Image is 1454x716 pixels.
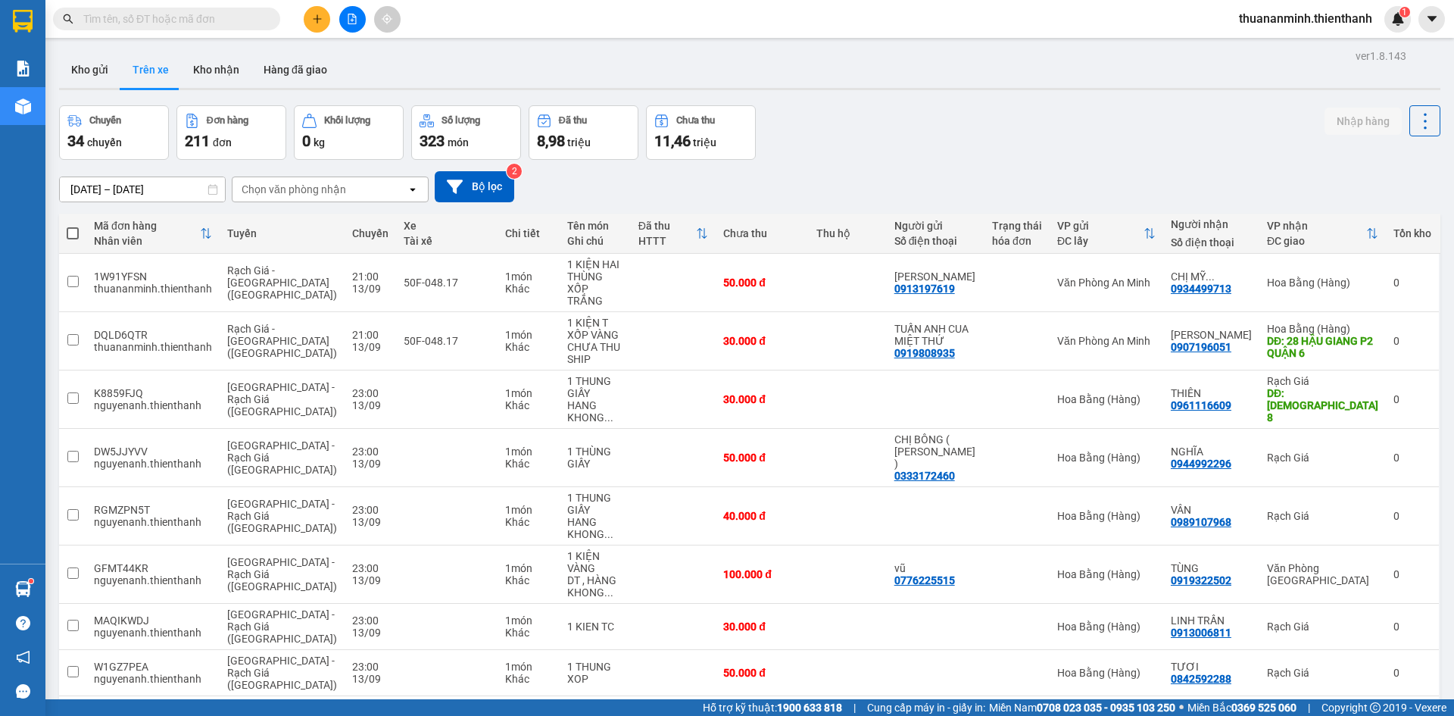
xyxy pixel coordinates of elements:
[505,270,553,283] div: 1 món
[352,562,388,574] div: 23:00
[816,227,879,239] div: Thu hộ
[1267,220,1366,232] div: VP nhận
[16,684,30,699] span: message
[94,673,212,685] div: nguyenanh.thienthanh
[404,220,490,232] div: Xe
[176,105,286,160] button: Đơn hàng211đơn
[339,6,366,33] button: file-add
[1171,329,1252,341] div: MINH KHÔI
[227,556,337,592] span: [GEOGRAPHIC_DATA] - Rạch Giá ([GEOGRAPHIC_DATA])
[227,655,337,691] span: [GEOGRAPHIC_DATA] - Rạch Giá ([GEOGRAPHIC_DATA])
[94,399,212,411] div: nguyenanh.thienthanh
[120,52,181,88] button: Trên xe
[404,277,490,289] div: 50F-048.17
[567,550,622,574] div: 1 KIỆN VÀNG
[1425,12,1439,26] span: caret-down
[1267,387,1378,424] div: DĐ: KINH 4 KINH 8
[1399,7,1410,17] sup: 1
[1057,510,1156,522] div: Hoa Bằng (Hàng)
[94,220,200,232] div: Mã đơn hàng
[15,581,31,597] img: warehouse-icon
[867,699,985,716] span: Cung cấp máy in - giấy in:
[1171,458,1231,470] div: 0944992296
[1206,270,1215,283] span: ...
[352,673,388,685] div: 13/09
[638,220,697,232] div: Đã thu
[894,323,977,347] div: TUẤN ANH CUA MIỆT THỨ
[352,458,388,470] div: 13/09
[505,627,553,639] div: Khác
[1267,323,1378,335] div: Hoa Bằng (Hàng)
[1391,12,1405,26] img: icon-new-feature
[352,504,388,516] div: 23:00
[1057,235,1144,247] div: ĐC lấy
[1171,236,1252,249] div: Số điện thoại
[294,105,404,160] button: Khối lượng0kg
[1057,452,1156,464] div: Hoa Bằng (Hàng)
[352,270,388,283] div: 21:00
[1037,702,1175,714] strong: 0708 023 035 - 0935 103 250
[894,283,955,295] div: 0913197619
[435,171,514,202] button: Bộ lọc
[723,621,800,633] div: 30.000 đ
[723,227,800,239] div: Chưa thu
[185,132,210,150] span: 211
[352,399,388,411] div: 13/09
[94,235,200,247] div: Nhân viên
[312,14,323,24] span: plus
[567,220,622,232] div: Tên món
[59,52,120,88] button: Kho gửi
[1393,227,1431,239] div: Tồn kho
[1057,568,1156,580] div: Hoa Bằng (Hàng)
[1308,699,1310,716] span: |
[646,105,756,160] button: Chưa thu11,46 triệu
[1267,562,1378,586] div: Văn Phòng [GEOGRAPHIC_DATA]
[631,214,716,254] th: Toggle SortBy
[505,614,553,627] div: 1 món
[1057,621,1156,633] div: Hoa Bằng (Hàng)
[1187,699,1296,716] span: Miền Bắc
[1325,108,1402,135] button: Nhập hàng
[567,258,622,307] div: 1 KIỆN HAI THÙNG XỐP TRẮNG
[407,183,419,195] svg: open
[94,341,212,353] div: thuananminh.thienthanh
[723,452,800,464] div: 50.000 đ
[304,6,330,33] button: plus
[94,387,212,399] div: K8859FJQ
[352,574,388,586] div: 13/09
[507,164,522,179] sup: 2
[347,14,357,24] span: file-add
[63,14,73,24] span: search
[16,616,30,630] span: question-circle
[94,627,212,639] div: nguyenanh.thienthanh
[1057,393,1156,405] div: Hoa Bằng (Hàng)
[324,115,370,126] div: Khối lượng
[894,347,955,359] div: 0919808935
[567,317,622,341] div: 1 KIỆN T XỐP VÀNG
[314,136,325,149] span: kg
[676,115,715,126] div: Chưa thu
[505,399,553,411] div: Khác
[537,132,565,150] span: 8,98
[94,446,212,458] div: DW5JJYVV
[1179,705,1184,711] span: ⚪️
[352,329,388,341] div: 21:00
[1418,6,1445,33] button: caret-down
[94,458,212,470] div: nguyenanh.thienthanh
[894,574,955,586] div: 0776225515
[1267,277,1378,289] div: Hoa Bằng (Hàng)
[1393,667,1431,679] div: 0
[1057,335,1156,347] div: Văn Phòng An Minh
[1171,627,1231,639] div: 0913006811
[1259,214,1386,254] th: Toggle SortBy
[567,399,622,424] div: HANG KHONG DONG KIEM ,, HU HỎNG BEN TRONG KO CHIU TN
[567,375,622,399] div: 1 THUNG GIẤY
[723,335,800,347] div: 30.000 đ
[505,562,553,574] div: 1 món
[505,673,553,685] div: Khác
[302,132,310,150] span: 0
[505,329,553,341] div: 1 món
[1171,516,1231,528] div: 0989107968
[1050,214,1163,254] th: Toggle SortBy
[505,227,553,239] div: Chi tiết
